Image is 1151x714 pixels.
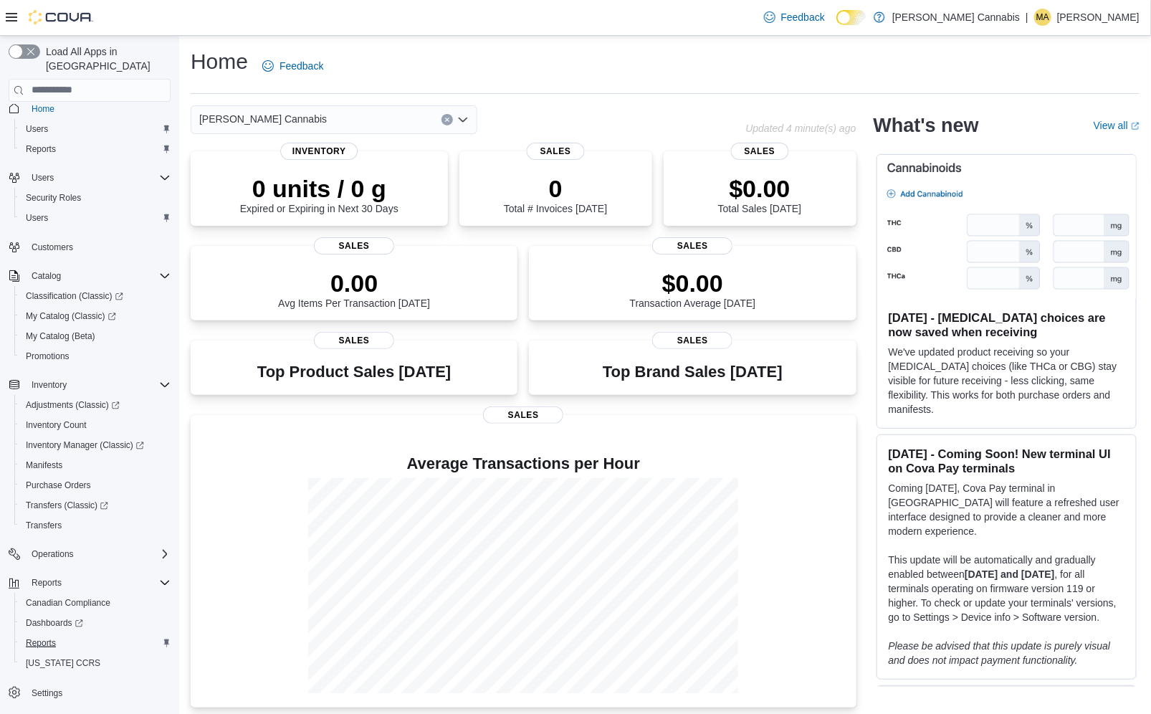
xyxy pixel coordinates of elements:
[3,544,176,564] button: Operations
[257,52,329,80] a: Feedback
[457,114,469,125] button: Open list of options
[20,614,171,632] span: Dashboards
[14,188,176,208] button: Security Roles
[745,123,856,134] p: Updated 4 minute(s) ago
[20,396,125,414] a: Adjustments (Classic)
[26,330,95,342] span: My Catalog (Beta)
[874,114,979,137] h2: What's new
[20,654,106,672] a: [US_STATE] CCRS
[14,435,176,455] a: Inventory Manager (Classic)
[20,614,89,632] a: Dashboards
[889,553,1124,624] p: This update will be automatically and gradually enabled between , for all terminals operating on ...
[20,141,171,158] span: Reports
[20,437,150,454] a: Inventory Manager (Classic)
[26,123,48,135] span: Users
[32,242,73,253] span: Customers
[32,577,62,589] span: Reports
[1057,9,1140,26] p: [PERSON_NAME]
[20,348,75,365] a: Promotions
[20,209,54,227] a: Users
[20,189,171,206] span: Security Roles
[26,192,81,204] span: Security Roles
[26,399,120,411] span: Adjustments (Classic)
[26,290,123,302] span: Classification (Classic)
[191,47,248,76] h1: Home
[26,143,56,155] span: Reports
[14,395,176,415] a: Adjustments (Classic)
[32,103,54,115] span: Home
[32,379,67,391] span: Inventory
[26,351,70,362] span: Promotions
[26,419,87,431] span: Inventory Count
[20,477,97,494] a: Purchase Orders
[14,326,176,346] button: My Catalog (Beta)
[278,269,430,297] p: 0.00
[26,376,171,394] span: Inventory
[26,685,68,702] a: Settings
[26,574,67,591] button: Reports
[20,654,171,672] span: Washington CCRS
[20,416,171,434] span: Inventory Count
[1036,9,1049,26] span: MA
[26,267,171,285] span: Catalog
[32,172,54,184] span: Users
[20,328,101,345] a: My Catalog (Beta)
[20,497,171,514] span: Transfers (Classic)
[1131,122,1140,130] svg: External link
[32,687,62,699] span: Settings
[20,287,129,305] a: Classification (Classic)
[26,267,67,285] button: Catalog
[14,495,176,515] a: Transfers (Classic)
[836,10,866,25] input: Dark Mode
[892,9,1020,26] p: [PERSON_NAME] Cannabis
[26,683,171,701] span: Settings
[26,169,59,186] button: Users
[14,139,176,159] button: Reports
[14,653,176,673] button: [US_STATE] CCRS
[26,637,56,649] span: Reports
[14,415,176,435] button: Inventory Count
[26,100,60,118] a: Home
[20,209,171,227] span: Users
[199,110,327,128] span: [PERSON_NAME] Cannabis
[3,266,176,286] button: Catalog
[3,573,176,593] button: Reports
[603,363,783,381] h3: Top Brand Sales [DATE]
[202,455,845,472] h4: Average Transactions per Hour
[280,59,323,73] span: Feedback
[504,174,607,203] p: 0
[20,141,62,158] a: Reports
[26,460,62,471] span: Manifests
[240,174,398,203] p: 0 units / 0 g
[20,457,171,474] span: Manifests
[314,237,394,254] span: Sales
[14,515,176,535] button: Transfers
[14,208,176,228] button: Users
[20,497,114,514] a: Transfers (Classic)
[965,568,1054,580] strong: [DATE] and [DATE]
[26,376,72,394] button: Inventory
[26,520,62,531] span: Transfers
[26,212,48,224] span: Users
[889,640,1111,666] em: Please be advised that this update is purely visual and does not impact payment functionality.
[20,634,171,652] span: Reports
[26,238,171,256] span: Customers
[20,457,68,474] a: Manifests
[20,328,171,345] span: My Catalog (Beta)
[20,517,171,534] span: Transfers
[14,286,176,306] a: Classification (Classic)
[14,593,176,613] button: Canadian Compliance
[630,269,756,309] div: Transaction Average [DATE]
[26,617,83,629] span: Dashboards
[281,143,358,160] span: Inventory
[240,174,398,214] div: Expired or Expiring in Next 30 Days
[889,481,1124,538] p: Coming [DATE], Cova Pay terminal in [GEOGRAPHIC_DATA] will feature a refreshed user interface des...
[3,375,176,395] button: Inventory
[26,169,171,186] span: Users
[26,546,80,563] button: Operations
[20,308,122,325] a: My Catalog (Classic)
[20,396,171,414] span: Adjustments (Classic)
[257,363,451,381] h3: Top Product Sales [DATE]
[527,143,585,160] span: Sales
[20,416,92,434] a: Inventory Count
